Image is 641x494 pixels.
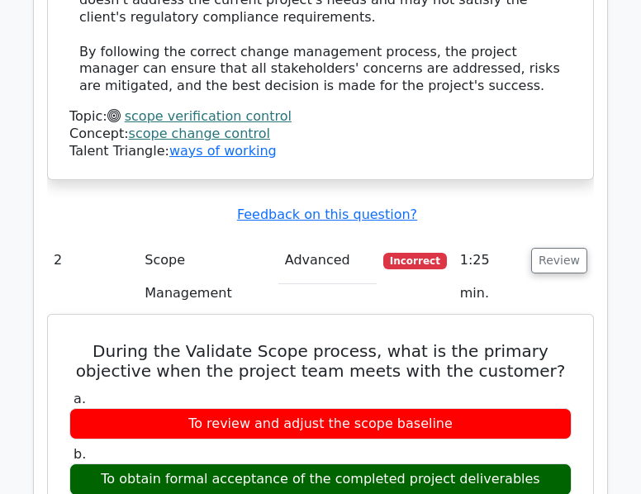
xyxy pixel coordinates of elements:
[237,207,417,222] a: Feedback on this question?
[69,108,572,126] div: Topic:
[138,237,278,317] td: Scope Management
[129,126,270,141] a: scope change control
[125,108,292,124] a: scope verification control
[74,446,86,462] span: b.
[531,248,587,273] button: Review
[69,126,572,143] div: Concept:
[47,237,138,317] td: 2
[69,108,572,159] div: Talent Triangle:
[74,391,86,406] span: a.
[278,237,377,284] td: Advanced
[169,143,277,159] a: ways of working
[68,341,573,381] h5: During the Validate Scope process, what is the primary objective when the project team meets with...
[383,253,447,269] span: Incorrect
[69,408,572,440] div: To review and adjust the scope baseline
[453,237,525,317] td: 1:25 min.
